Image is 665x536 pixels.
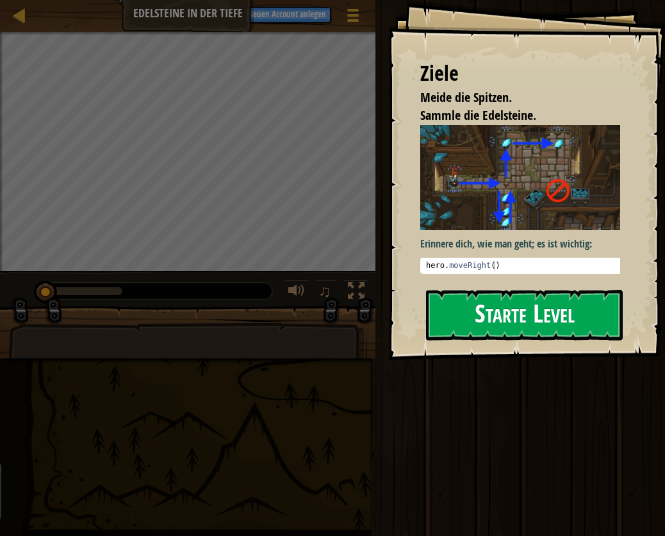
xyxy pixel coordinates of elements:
div: Ziele [420,59,620,88]
li: Meide die Spitzen. [404,88,617,107]
button: Lautstärke anpassen [284,280,309,306]
span: Tipps [211,7,231,19]
p: Erinnere dich, wie man geht; es ist wichtig: [420,237,630,251]
span: Sammle die Edelsteine. [420,106,536,124]
button: Neuen Account anlegen [243,7,331,22]
button: Starte Level [426,290,623,340]
span: ♫ [318,281,331,301]
span: Meide die Spitzen. [420,88,512,106]
button: Menü anzeigen [337,3,369,33]
li: Sammle die Edelsteine. [404,106,617,125]
img: Edelsteine in der Tiefe [420,125,630,230]
button: Fullscreen umschalten [343,280,369,306]
button: ♫ [316,280,338,306]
